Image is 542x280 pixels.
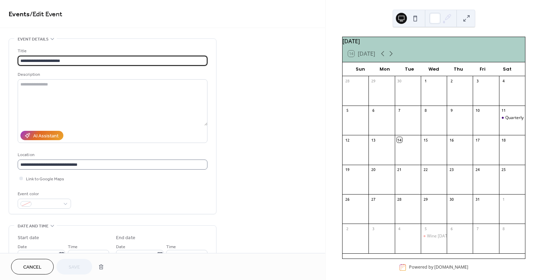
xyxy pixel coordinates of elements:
[397,226,402,231] div: 4
[345,137,350,142] div: 12
[18,190,70,198] div: Event color
[397,196,402,201] div: 28
[116,243,125,251] span: Date
[345,78,350,83] div: 28
[166,243,176,251] span: Time
[18,223,48,230] span: Date and time
[409,264,468,270] div: Powered by
[18,36,48,43] span: Event details
[348,62,373,76] div: Sun
[18,234,39,242] div: Start date
[505,115,541,121] div: Quarterly Meeting
[449,137,454,142] div: 16
[423,226,428,231] div: 5
[26,175,64,183] span: Link to Google Maps
[449,196,454,201] div: 30
[68,243,78,251] span: Time
[421,62,446,76] div: Wed
[475,108,480,113] div: 10
[345,196,350,201] div: 26
[423,167,428,172] div: 22
[371,108,376,113] div: 6
[446,62,471,76] div: Thu
[345,226,350,231] div: 2
[397,137,402,142] div: 14
[423,137,428,142] div: 15
[449,108,454,113] div: 9
[423,78,428,83] div: 1
[499,115,525,121] div: Quarterly Meeting
[471,62,495,76] div: Fri
[475,78,480,83] div: 3
[371,196,376,201] div: 27
[421,233,447,239] div: Wine Wednesday Luncheon
[18,243,27,251] span: Date
[343,37,525,45] div: [DATE]
[373,62,397,76] div: Mon
[345,167,350,172] div: 19
[501,167,506,172] div: 25
[116,234,135,242] div: End date
[501,78,506,83] div: 4
[501,137,506,142] div: 18
[423,108,428,113] div: 8
[397,62,421,76] div: Tue
[423,196,428,201] div: 29
[18,151,206,159] div: Location
[30,8,62,21] span: / Edit Event
[427,233,471,239] div: Wine [DATE] Luncheon
[9,8,30,21] a: Events
[345,108,350,113] div: 5
[397,108,402,113] div: 7
[449,167,454,172] div: 23
[18,71,206,78] div: Description
[501,196,506,201] div: 1
[449,78,454,83] div: 2
[475,137,480,142] div: 17
[449,226,454,231] div: 6
[23,264,42,271] span: Cancel
[501,226,506,231] div: 8
[501,108,506,113] div: 11
[11,259,54,274] button: Cancel
[434,264,468,270] a: [DOMAIN_NAME]
[475,196,480,201] div: 31
[371,167,376,172] div: 20
[475,167,480,172] div: 24
[371,78,376,83] div: 29
[18,47,206,55] div: Title
[371,226,376,231] div: 3
[33,133,59,140] div: AI Assistant
[371,137,376,142] div: 13
[495,62,519,76] div: Sat
[397,167,402,172] div: 21
[475,226,480,231] div: 7
[20,131,63,140] button: AI Assistant
[397,78,402,83] div: 30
